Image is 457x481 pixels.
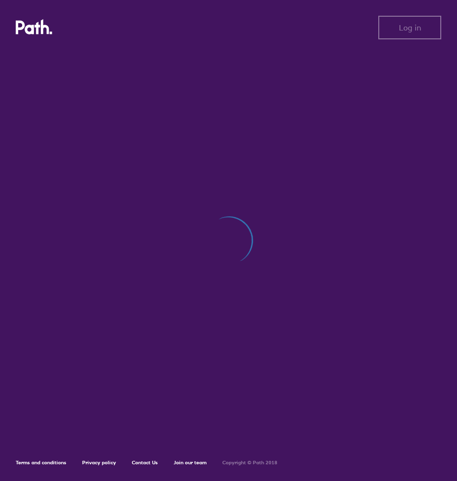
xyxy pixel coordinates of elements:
h6: Copyright © Path 2018 [222,460,277,466]
a: Contact Us [132,459,158,466]
a: Privacy policy [82,459,116,466]
span: Log in [399,23,421,32]
a: Terms and conditions [16,459,66,466]
a: Join our team [174,459,207,466]
button: Log in [378,16,441,39]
